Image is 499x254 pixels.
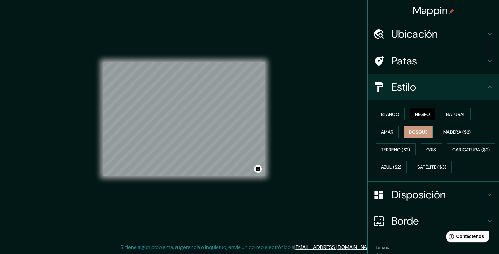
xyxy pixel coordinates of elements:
font: Satélite ($3) [417,164,447,170]
img: pin-icon.png [449,9,454,14]
font: Caricatura ($2) [452,147,490,153]
div: Disposición [368,182,499,208]
font: Bosque [409,129,427,135]
font: Disposición [391,188,446,202]
button: Caricatura ($2) [447,143,495,156]
font: Si tiene algún problema, sugerencia o inquietud, envíe un correo electrónico a [120,244,294,251]
button: Activar o desactivar atribución [254,165,262,173]
font: Mappin [413,4,448,17]
div: Ubicación [368,21,499,47]
font: Tamaño [376,245,389,250]
font: Amar [381,129,393,135]
button: Satélite ($3) [412,161,452,173]
div: Borde [368,208,499,234]
button: Azul ($2) [376,161,407,173]
font: Madera ($2) [443,129,471,135]
font: Gris [426,147,436,153]
font: Blanco [381,111,399,117]
button: Bosque [404,126,433,138]
font: Estilo [391,80,416,94]
div: Patas [368,48,499,74]
div: Estilo [368,74,499,100]
font: Azul ($2) [381,164,402,170]
font: Natural [446,111,466,117]
button: Negro [410,108,436,120]
iframe: Lanzador de widgets de ayuda [441,228,492,247]
button: Gris [421,143,442,156]
button: Madera ($2) [438,126,476,138]
button: Terreno ($2) [376,143,416,156]
a: [EMAIL_ADDRESS][DOMAIN_NAME] [294,244,375,251]
canvas: Mapa [103,62,265,176]
button: Blanco [376,108,405,120]
font: Ubicación [391,27,438,41]
button: Amar [376,126,399,138]
font: Negro [415,111,430,117]
font: Patas [391,54,417,68]
button: Natural [441,108,471,120]
font: Terreno ($2) [381,147,410,153]
font: Borde [391,214,419,228]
